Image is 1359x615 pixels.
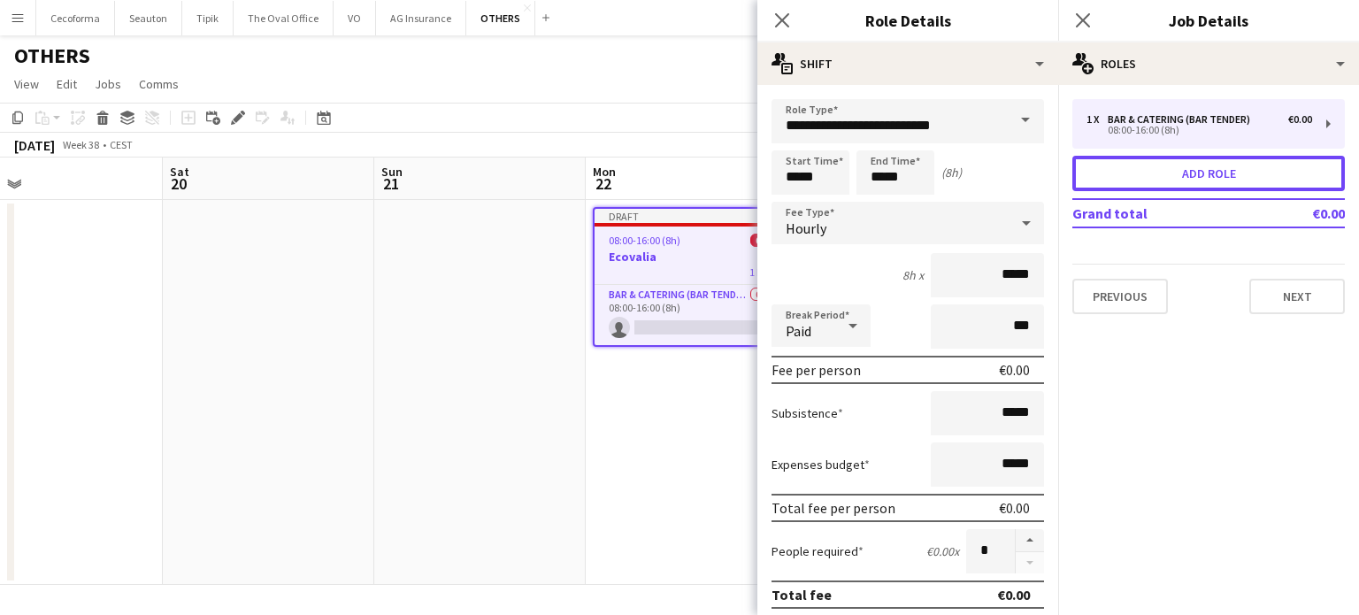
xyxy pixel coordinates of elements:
[379,173,403,194] span: 21
[132,73,186,96] a: Comms
[1288,113,1312,126] div: €0.00
[786,219,826,237] span: Hourly
[1016,529,1044,552] button: Increase
[36,1,115,35] button: Cecoforma
[57,76,77,92] span: Edit
[1249,279,1345,314] button: Next
[941,165,962,181] div: (8h)
[1058,9,1359,32] h3: Job Details
[772,543,864,559] label: People required
[95,76,121,92] span: Jobs
[772,457,870,473] label: Expenses budget
[139,76,179,92] span: Comms
[999,361,1030,379] div: €0.00
[88,73,128,96] a: Jobs
[167,173,189,194] span: 20
[609,234,680,247] span: 08:00-16:00 (8h)
[1261,199,1345,227] td: €0.00
[115,1,182,35] button: Seauton
[997,586,1030,603] div: €0.00
[234,1,334,35] button: The Oval Office
[750,234,775,247] span: 0/1
[595,209,789,223] div: Draft
[595,249,789,265] h3: Ecovalia
[757,9,1058,32] h3: Role Details
[14,42,90,69] h1: OTHERS
[772,586,832,603] div: Total fee
[110,138,133,151] div: CEST
[1086,113,1108,126] div: 1 x
[757,42,1058,85] div: Shift
[593,207,791,347] app-job-card: Draft08:00-16:00 (8h)0/1Ecovalia1 RoleBar & Catering (Bar Tender)0/108:00-16:00 (8h)
[50,73,84,96] a: Edit
[381,164,403,180] span: Sun
[58,138,103,151] span: Week 38
[14,76,39,92] span: View
[590,173,616,194] span: 22
[14,136,55,154] div: [DATE]
[1108,113,1257,126] div: Bar & Catering (Bar Tender)
[466,1,535,35] button: OTHERS
[999,499,1030,517] div: €0.00
[772,499,895,517] div: Total fee per person
[786,322,811,340] span: Paid
[595,285,789,345] app-card-role: Bar & Catering (Bar Tender)0/108:00-16:00 (8h)
[7,73,46,96] a: View
[376,1,466,35] button: AG Insurance
[1086,126,1312,135] div: 08:00-16:00 (8h)
[902,267,924,283] div: 8h x
[926,543,959,559] div: €0.00 x
[1072,156,1345,191] button: Add role
[772,361,861,379] div: Fee per person
[1072,199,1261,227] td: Grand total
[334,1,376,35] button: VO
[593,164,616,180] span: Mon
[170,164,189,180] span: Sat
[772,405,843,421] label: Subsistence
[182,1,234,35] button: Tipik
[1072,279,1168,314] button: Previous
[749,265,775,279] span: 1 Role
[1058,42,1359,85] div: Roles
